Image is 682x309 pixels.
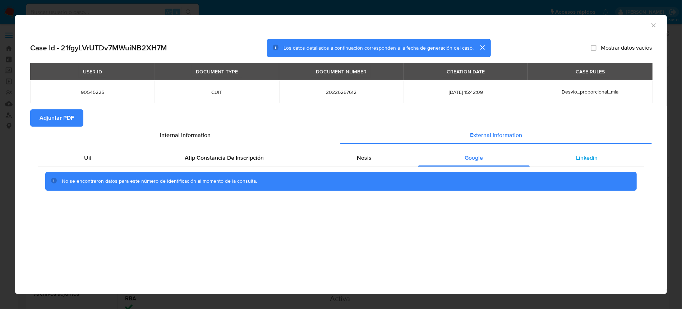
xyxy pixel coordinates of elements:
span: Afip Constancia De Inscripción [185,154,264,162]
button: Adjuntar PDF [30,109,83,127]
div: Detailed external info [38,149,644,167]
span: External information [470,131,522,139]
div: DOCUMENT NUMBER [312,65,371,78]
h2: Case Id - 21fgyLVrUTDv7MWuiNB2XH7M [30,43,167,53]
span: [DATE] 15:42:09 [412,89,519,95]
span: Desvio_proporcional_mla [562,88,619,95]
div: CREATION DATE [442,65,489,78]
div: Detailed info [30,127,652,144]
span: 20226267612 [288,89,395,95]
div: closure-recommendation-modal [15,15,667,294]
span: Adjuntar PDF [40,110,74,126]
input: Mostrar datos vacíos [591,45,596,51]
span: No se encontraron datos para este número de identificación al momento de la consulta. [62,177,257,185]
span: Uif [84,154,92,162]
span: Linkedin [576,154,598,162]
div: CASE RULES [571,65,609,78]
div: DOCUMENT TYPE [192,65,242,78]
span: Google [465,154,483,162]
button: cerrar [474,39,491,56]
span: 90545225 [39,89,146,95]
span: Los datos detallados a continuación corresponden a la fecha de generación del caso. [284,44,474,51]
span: Nosis [357,154,372,162]
span: Mostrar datos vacíos [601,44,652,51]
div: USER ID [79,65,106,78]
span: CUIT [163,89,270,95]
button: Cerrar ventana [650,22,656,28]
span: Internal information [160,131,211,139]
